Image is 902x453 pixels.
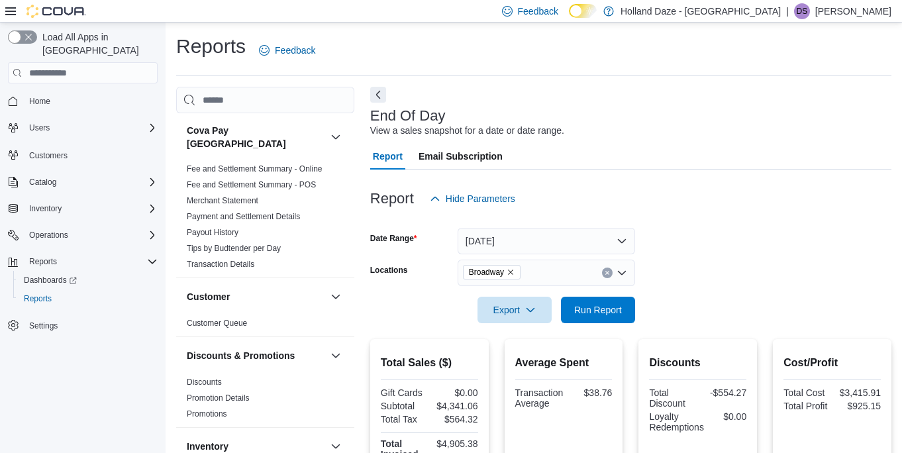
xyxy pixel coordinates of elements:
button: Next [370,87,386,103]
div: Total Profit [783,401,829,411]
button: Open list of options [617,268,627,278]
button: Hide Parameters [425,185,521,212]
span: Reports [29,256,57,267]
span: Reports [24,254,158,270]
button: Operations [24,227,74,243]
button: Remove Broadway from selection in this group [507,268,515,276]
button: [DATE] [458,228,635,254]
span: Export [485,297,544,323]
h3: Customer [187,290,230,303]
div: Customer [176,315,354,336]
span: Email Subscription [419,143,503,170]
span: Run Report [574,303,622,317]
button: Reports [24,254,62,270]
button: Catalog [24,174,62,190]
span: Load All Apps in [GEOGRAPHIC_DATA] [37,30,158,57]
p: [PERSON_NAME] [815,3,891,19]
label: Date Range [370,233,417,244]
span: Broadway [469,266,504,279]
div: $4,341.06 [432,401,477,411]
span: Feedback [275,44,315,57]
button: Reports [13,289,163,308]
a: Dashboards [19,272,82,288]
button: Cova Pay [GEOGRAPHIC_DATA] [328,129,344,145]
span: Operations [29,230,68,240]
a: Promotions [187,409,227,419]
h2: Total Sales ($) [381,355,478,371]
span: Discounts [187,377,222,387]
div: $3,415.91 [835,387,881,398]
button: Customer [328,289,344,305]
div: $38.76 [568,387,612,398]
a: Customers [24,148,73,164]
span: Reports [19,291,158,307]
a: Reports [19,291,57,307]
span: Customer Queue [187,318,247,328]
p: | [786,3,789,19]
span: Tips by Budtender per Day [187,243,281,254]
span: Reports [24,293,52,304]
div: Subtotal [381,401,426,411]
h3: Inventory [187,440,228,453]
span: Fee and Settlement Summary - POS [187,179,316,190]
div: -$554.27 [701,387,746,398]
button: Cova Pay [GEOGRAPHIC_DATA] [187,124,325,150]
nav: Complex example [8,86,158,370]
span: Catalog [24,174,158,190]
div: $4,905.38 [432,438,477,449]
button: Run Report [561,297,635,323]
span: Report [373,143,403,170]
span: Promotion Details [187,393,250,403]
a: Settings [24,318,63,334]
span: Dark Mode [569,18,570,19]
a: Dashboards [13,271,163,289]
span: DS [797,3,808,19]
p: Holland Daze - [GEOGRAPHIC_DATA] [621,3,781,19]
a: Tips by Budtender per Day [187,244,281,253]
div: $0.00 [432,387,477,398]
span: Home [24,93,158,109]
span: Customers [24,146,158,163]
div: Total Cost [783,387,829,398]
button: Users [24,120,55,136]
button: Inventory [24,201,67,217]
h2: Discounts [649,355,746,371]
h3: Discounts & Promotions [187,349,295,362]
span: Broadway [463,265,521,279]
button: Reports [3,252,163,271]
span: Hide Parameters [446,192,515,205]
span: Operations [24,227,158,243]
button: Users [3,119,163,137]
div: DAWAR SHUKOOR [794,3,810,19]
a: Merchant Statement [187,196,258,205]
div: $0.00 [709,411,746,422]
button: Home [3,91,163,111]
span: Settings [24,317,158,334]
a: Customer Queue [187,319,247,328]
div: $925.15 [835,401,881,411]
button: Clear input [602,268,613,278]
span: Settings [29,321,58,331]
a: Fee and Settlement Summary - Online [187,164,323,174]
span: Home [29,96,50,107]
span: Users [24,120,158,136]
div: Gift Cards [381,387,426,398]
div: Total Tax [381,414,426,425]
span: Transaction Details [187,259,254,270]
h1: Reports [176,33,246,60]
button: Catalog [3,173,163,191]
a: Home [24,93,56,109]
div: $564.32 [432,414,477,425]
span: Users [29,123,50,133]
span: Catalog [29,177,56,187]
h3: Report [370,191,414,207]
div: Cova Pay [GEOGRAPHIC_DATA] [176,161,354,277]
a: Payment and Settlement Details [187,212,300,221]
span: Feedback [518,5,558,18]
input: Dark Mode [569,4,597,18]
div: Discounts & Promotions [176,374,354,427]
span: Merchant Statement [187,195,258,206]
button: Settings [3,316,163,335]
